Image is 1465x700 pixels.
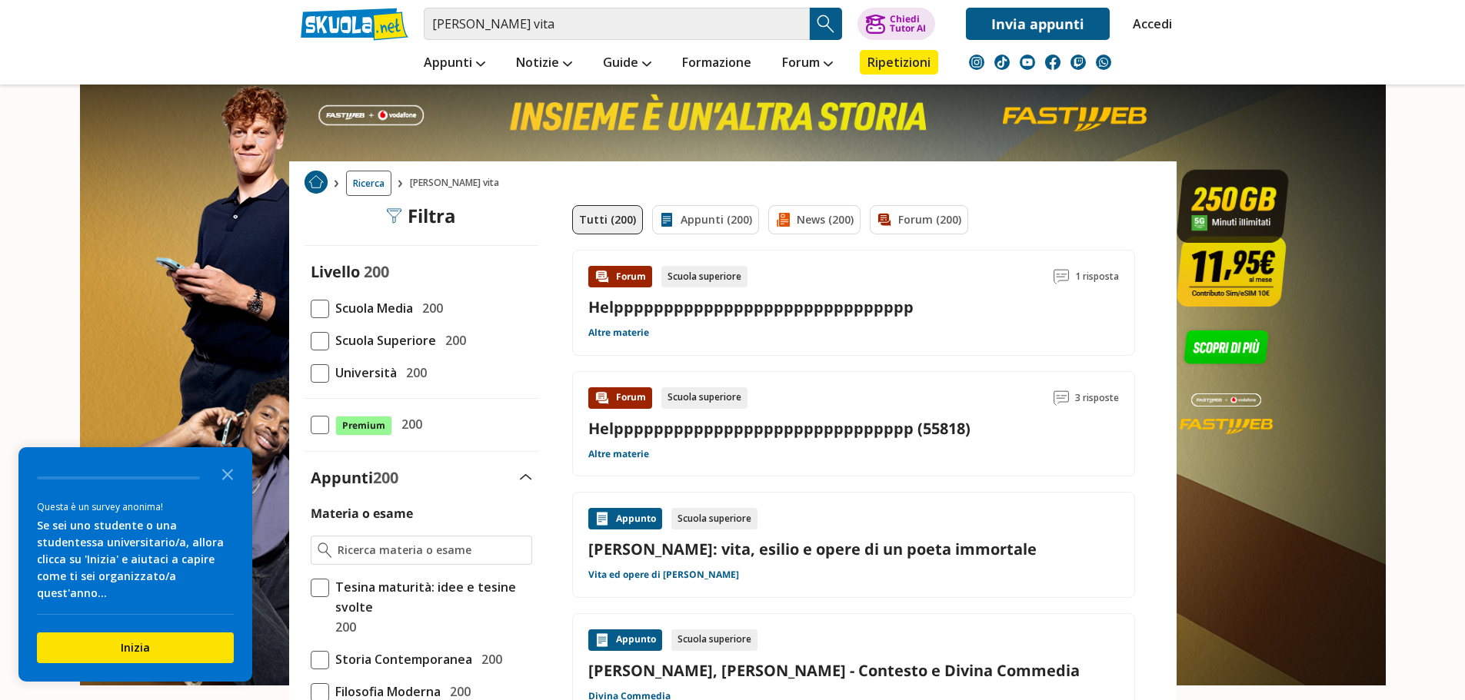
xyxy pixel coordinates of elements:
[652,205,759,234] a: Appunti (200)
[329,617,356,637] span: 200
[338,542,524,558] input: Ricerca materia o esame
[1054,390,1069,406] img: Commenti lettura
[588,629,662,651] div: Appunto
[768,205,861,234] a: News (200)
[305,171,328,196] a: Home
[594,269,610,284] img: Forum contenuto
[588,508,662,529] div: Appunto
[329,363,397,383] span: Università
[212,458,243,489] button: Close the survey
[305,171,328,194] img: Home
[572,205,643,234] a: Tutti (200)
[860,50,938,75] a: Ripetizioni
[661,266,747,287] div: Scuola superiore
[311,261,360,282] label: Livello
[1075,266,1119,287] span: 1 risposta
[1054,269,1069,284] img: Commenti lettura
[588,327,649,339] a: Altre materie
[520,474,532,480] img: Apri e chiudi sezione
[588,297,914,317] a: Helpppppppppppppppppppppppppppppp
[890,15,926,33] div: Chiedi Tutor AI
[588,569,739,581] a: Vita ed opere di [PERSON_NAME]
[329,330,436,350] span: Scuola Superiore
[814,12,837,35] img: Cerca appunti, riassunti o versioni
[857,8,935,40] button: ChiediTutor AI
[1020,55,1035,70] img: youtube
[1096,55,1111,70] img: WhatsApp
[18,447,252,682] div: Survey
[810,8,842,40] button: Search Button
[329,577,532,617] span: Tesina maturità: idee e tesine svolte
[1075,387,1119,409] span: 3 risposte
[588,448,649,460] a: Altre materie
[400,363,427,383] span: 200
[966,8,1110,40] a: Invia appunti
[311,467,398,488] label: Appunti
[346,171,391,196] a: Ricerca
[1133,8,1165,40] a: Accedi
[395,414,422,434] span: 200
[318,542,332,558] img: Ricerca materia o esame
[671,508,757,529] div: Scuola superiore
[588,539,1119,559] a: [PERSON_NAME]: vita, esilio e opere di un poeta immortale
[386,205,456,227] div: Filtra
[661,387,747,409] div: Scuola superiore
[512,50,576,78] a: Notizie
[329,649,472,669] span: Storia Contemporanea
[329,298,413,318] span: Scuola Media
[373,467,398,488] span: 200
[420,50,489,78] a: Appunti
[659,212,674,227] img: Appunti filtro contenuto
[386,208,401,224] img: Filtra filtri mobile
[594,390,610,406] img: Forum contenuto
[37,632,234,663] button: Inizia
[594,632,610,648] img: Appunti contenuto
[870,205,968,234] a: Forum (200)
[439,330,466,350] span: 200
[588,418,971,439] a: Helpppppppppppppppppppppppppppppp (55818)
[410,171,505,196] span: [PERSON_NAME] vita
[335,416,392,436] span: Premium
[778,50,837,78] a: Forum
[364,261,389,282] span: 200
[1070,55,1086,70] img: twitch
[424,8,810,40] input: Cerca appunti, riassunti o versioni
[969,55,984,70] img: instagram
[475,649,502,669] span: 200
[416,298,443,318] span: 200
[599,50,655,78] a: Guide
[1045,55,1060,70] img: facebook
[775,212,791,227] img: News filtro contenuto
[588,660,1119,681] a: [PERSON_NAME], [PERSON_NAME] - Contesto e Divina Commedia
[678,50,755,78] a: Formazione
[671,629,757,651] div: Scuola superiore
[588,387,652,409] div: Forum
[594,511,610,526] img: Appunti contenuto
[311,505,413,522] label: Materia o esame
[994,55,1010,70] img: tiktok
[37,517,234,602] div: Se sei uno studente o una studentessa universitario/a, allora clicca su 'Inizia' e aiutaci a capi...
[588,266,652,287] div: Forum
[877,212,892,227] img: Forum filtro contenuto
[37,499,234,514] div: Questa è un survey anonima!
